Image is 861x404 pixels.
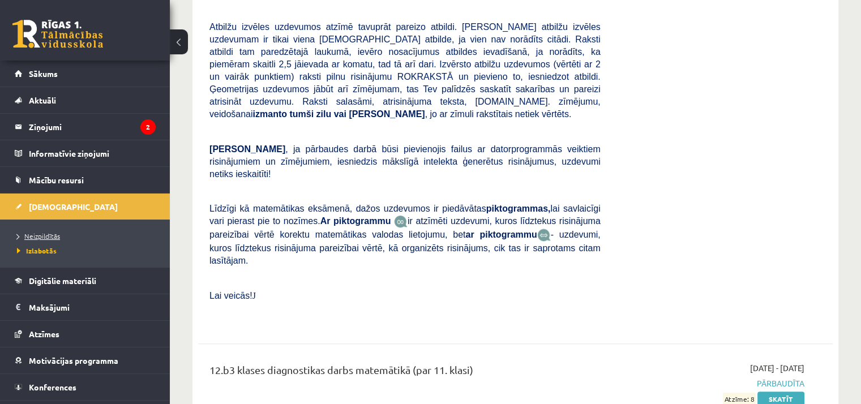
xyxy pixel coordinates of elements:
[618,377,804,389] span: Pārbaudīta
[252,291,256,300] span: J
[209,144,285,154] span: [PERSON_NAME]
[15,374,156,400] a: Konferences
[17,231,60,240] span: Neizpildītās
[29,276,96,286] span: Digitālie materiāli
[15,321,156,347] a: Atzīmes
[209,216,601,239] span: ir atzīmēti uzdevumi, kuros līdztekus risinājuma pareizībai vērtē korektu matemātikas valodas lie...
[29,114,156,140] legend: Ziņojumi
[29,68,58,79] span: Sākums
[12,20,103,48] a: Rīgas 1. Tālmācības vidusskola
[17,246,57,255] span: Izlabotās
[15,294,156,320] a: Maksājumi
[29,382,76,392] span: Konferences
[29,294,156,320] legend: Maksājumi
[17,246,159,256] a: Izlabotās
[140,119,156,135] i: 2
[465,230,537,239] b: ar piktogrammu
[15,194,156,220] a: [DEMOGRAPHIC_DATA]
[209,291,252,300] span: Lai veicās!
[209,362,601,383] div: 12.b3 klases diagnostikas darbs matemātikā (par 11. klasi)
[209,144,601,179] span: , ja pārbaudes darbā būsi pievienojis failus ar datorprogrammās veiktiem risinājumiem un zīmējumi...
[15,268,156,294] a: Digitālie materiāli
[15,167,156,193] a: Mācību resursi
[29,201,118,212] span: [DEMOGRAPHIC_DATA]
[209,230,601,265] span: - uzdevumi, kuros līdztekus risinājuma pareizībai vērtē, kā organizēts risinājums, cik tas ir sap...
[29,355,118,366] span: Motivācijas programma
[486,204,551,213] b: piktogrammas,
[17,231,159,241] a: Neizpildītās
[320,216,391,226] b: Ar piktogrammu
[750,362,804,374] span: [DATE] - [DATE]
[253,109,287,119] b: izmanto
[15,61,156,87] a: Sākums
[15,140,156,166] a: Informatīvie ziņojumi
[29,140,156,166] legend: Informatīvie ziņojumi
[29,95,56,105] span: Aktuāli
[29,329,59,339] span: Atzīmes
[209,204,601,226] span: Līdzīgi kā matemātikas eksāmenā, dažos uzdevumos ir piedāvātas lai savlaicīgi vari pierast pie to...
[537,229,551,242] img: wKvN42sLe3LLwAAAABJRU5ErkJggg==
[15,87,156,113] a: Aktuāli
[15,114,156,140] a: Ziņojumi2
[209,22,601,119] span: Atbilžu izvēles uzdevumos atzīmē tavuprāt pareizo atbildi. [PERSON_NAME] atbilžu izvēles uzdevuma...
[15,347,156,373] a: Motivācijas programma
[29,175,84,185] span: Mācību resursi
[394,215,408,228] img: JfuEzvunn4EvwAAAAASUVORK5CYII=
[289,109,425,119] b: tumši zilu vai [PERSON_NAME]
